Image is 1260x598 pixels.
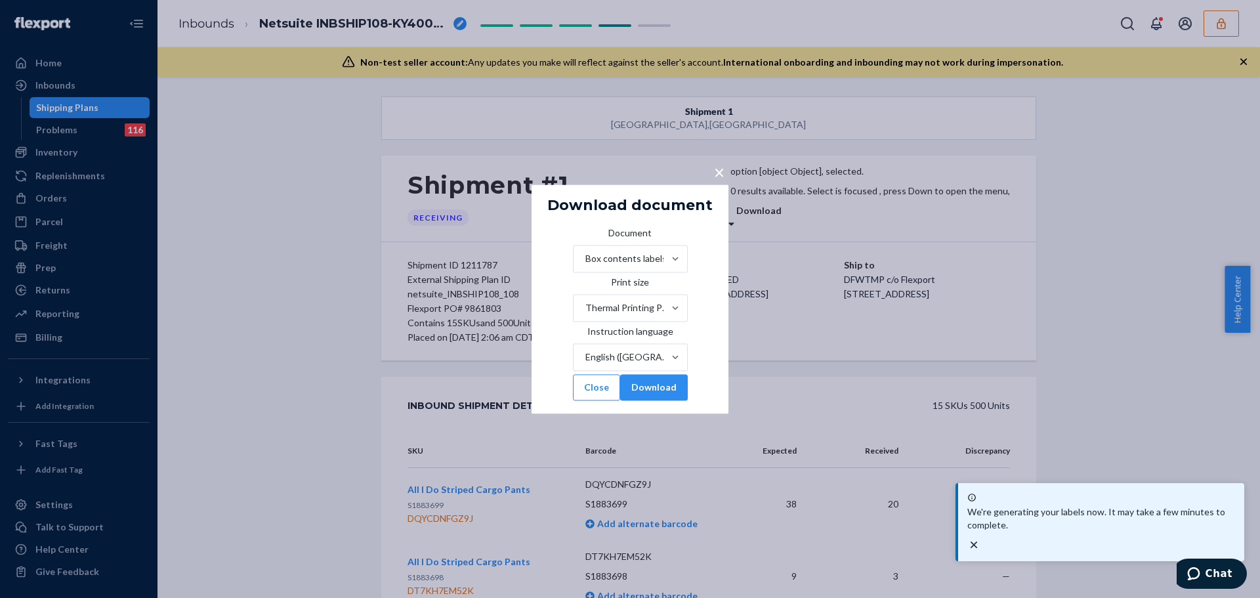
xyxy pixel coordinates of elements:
[1177,559,1247,591] iframe: Opens a widget where you can chat to one of our agents
[584,252,585,265] input: DocumentBox contents labels
[547,198,713,213] h5: Download document
[585,301,670,314] div: Thermal Printing Paper (4" x 6")
[585,351,670,364] div: English ([GEOGRAPHIC_DATA])
[611,276,649,294] span: Print size
[967,538,980,551] svg: close toast
[584,301,585,314] input: Print sizeThermal Printing Paper (4" x 6")
[585,252,667,265] div: Box contents labels
[967,505,1235,532] p: We're generating your labels now. It may take a few minutes to complete.
[620,374,688,400] button: Download
[714,161,724,183] span: ×
[584,351,585,364] input: Instruction languageEnglish ([GEOGRAPHIC_DATA])
[573,374,620,400] button: Close
[608,226,652,245] span: Document
[587,325,673,343] span: Instruction language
